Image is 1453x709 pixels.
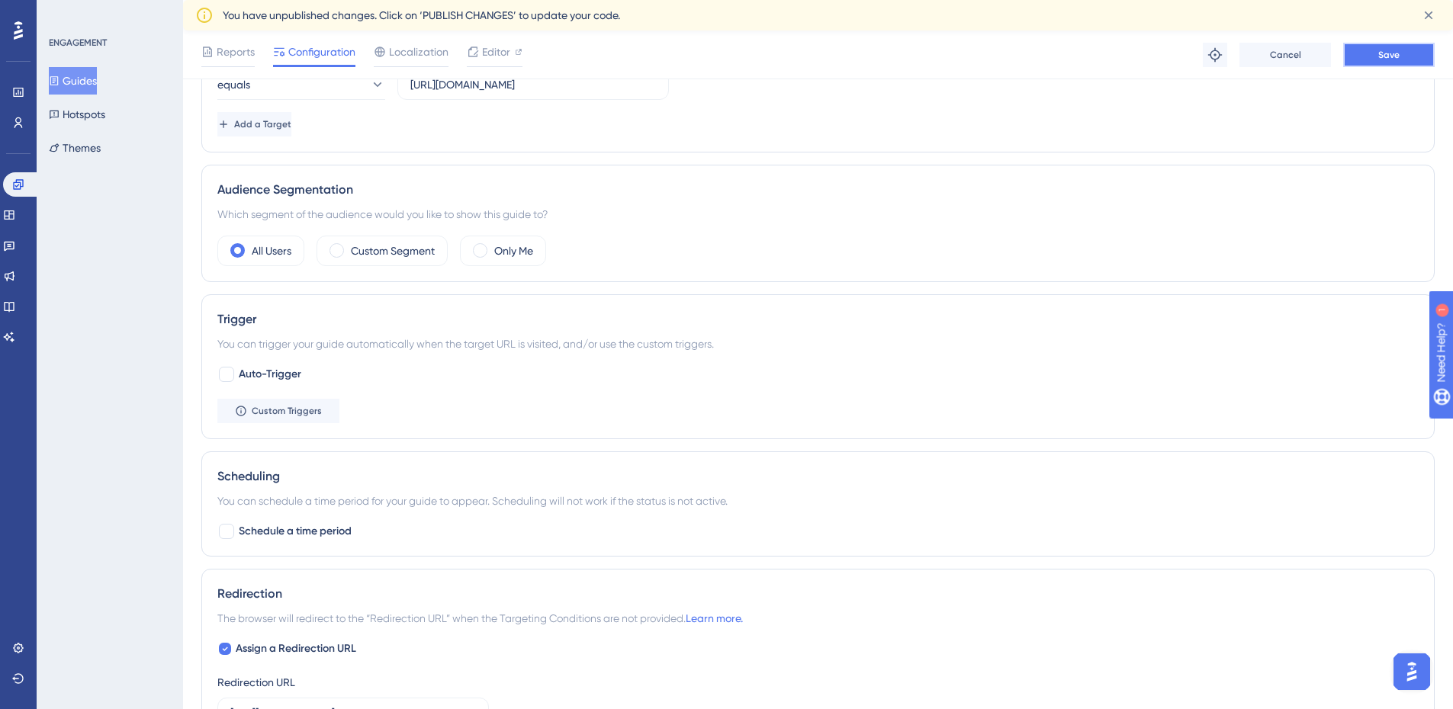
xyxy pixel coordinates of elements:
[217,112,291,136] button: Add a Target
[106,8,111,20] div: 1
[217,585,1419,603] div: Redirection
[217,492,1419,510] div: You can schedule a time period for your guide to appear. Scheduling will not work if the status i...
[217,609,743,627] span: The browser will redirect to the “Redirection URL” when the Targeting Conditions are not provided.
[482,43,510,61] span: Editor
[234,118,291,130] span: Add a Target
[217,75,250,94] span: equals
[494,242,533,260] label: Only Me
[217,69,385,100] button: equals
[288,43,355,61] span: Configuration
[36,4,95,22] span: Need Help?
[49,134,101,162] button: Themes
[217,310,1419,329] div: Trigger
[351,242,435,260] label: Custom Segment
[686,612,743,624] a: Learn more.
[217,467,1419,486] div: Scheduling
[1343,43,1435,67] button: Save
[239,365,301,383] span: Auto-Trigger
[236,640,356,658] span: Assign a Redirection URL
[252,405,322,417] span: Custom Triggers
[1378,49,1400,61] span: Save
[217,399,339,423] button: Custom Triggers
[217,43,255,61] span: Reports
[49,101,105,128] button: Hotspots
[239,522,352,541] span: Schedule a time period
[223,6,620,24] span: You have unpublished changes. Click on ‘PUBLISH CHANGES’ to update your code.
[1239,43,1331,67] button: Cancel
[252,242,291,260] label: All Users
[410,76,656,93] input: yourwebsite.com/path
[389,43,448,61] span: Localization
[49,37,107,49] div: ENGAGEMENT
[217,335,1419,353] div: You can trigger your guide automatically when the target URL is visited, and/or use the custom tr...
[217,181,1419,199] div: Audience Segmentation
[217,205,1419,223] div: Which segment of the audience would you like to show this guide to?
[217,673,295,691] div: Redirection URL
[1270,49,1301,61] span: Cancel
[49,67,97,95] button: Guides
[1389,649,1435,695] iframe: UserGuiding AI Assistant Launcher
